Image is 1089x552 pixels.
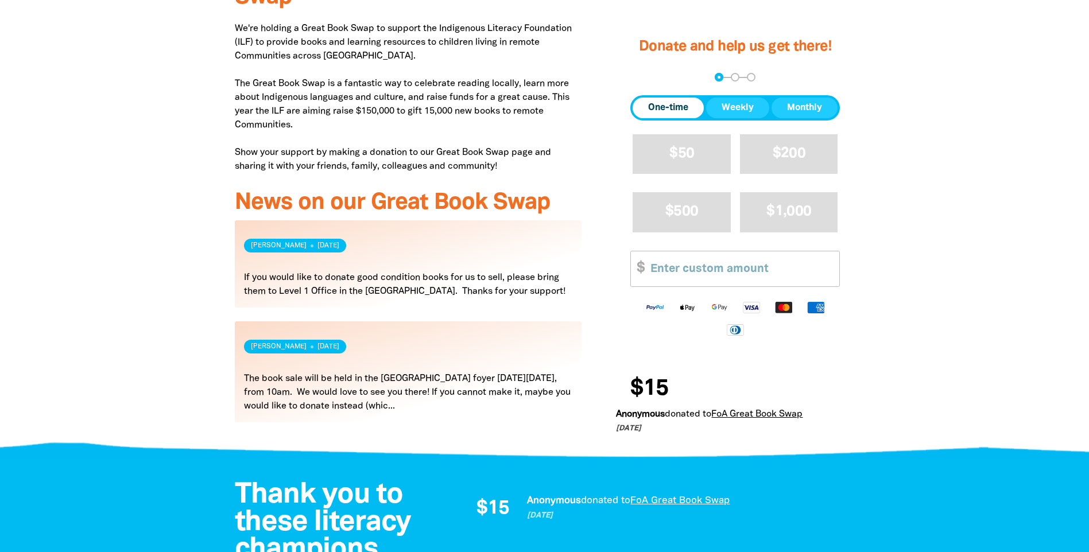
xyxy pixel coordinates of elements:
div: Donation stream [464,493,843,524]
span: $500 [665,205,698,219]
span: donated to [665,410,711,418]
img: American Express logo [800,301,832,314]
button: $1,000 [740,193,838,232]
a: FoA Great Book Swap [630,496,730,505]
a: FoA Great Book Swap [711,410,803,418]
h3: News on our Great Book Swap [235,191,582,216]
input: Enter custom amount [642,251,839,286]
div: Paginated content [235,220,582,436]
div: Donation stream [616,371,854,434]
button: $500 [633,193,731,232]
span: Monthly [787,101,822,115]
div: Donation frequency [630,95,840,120]
span: donated to [581,496,630,505]
img: Mastercard logo [768,301,800,314]
p: We're holding a Great Book Swap to support the Indigenous Literacy Foundation (ILF) to provide bo... [235,22,582,173]
span: One-time [648,101,688,115]
span: $1,000 [766,205,811,219]
em: Anonymous [527,496,581,505]
p: [DATE] [527,510,843,522]
img: Diners Club logo [719,323,751,336]
button: $50 [633,134,731,174]
button: $200 [740,134,838,174]
span: $ [631,251,645,286]
button: Weekly [706,98,769,118]
img: Apple Pay logo [671,301,703,314]
span: Donate and help us get there! [639,40,832,53]
img: Paypal logo [639,301,671,314]
div: Available payment methods [630,291,840,345]
button: Navigate to step 1 of 3 to enter your donation amount [715,73,723,81]
button: Navigate to step 2 of 3 to enter your details [731,73,739,81]
span: Weekly [722,101,754,115]
button: Navigate to step 3 of 3 to enter your payment details [747,73,755,81]
span: $15 [476,499,509,519]
em: Anonymous [616,410,665,418]
span: $50 [669,147,694,161]
div: Paginated content [464,493,843,524]
span: $15 [630,378,668,401]
p: [DATE] [616,423,845,435]
img: Visa logo [735,301,768,314]
button: One-time [633,98,704,118]
span: $200 [773,147,805,161]
img: Google Pay logo [703,301,735,314]
button: Monthly [772,98,838,118]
